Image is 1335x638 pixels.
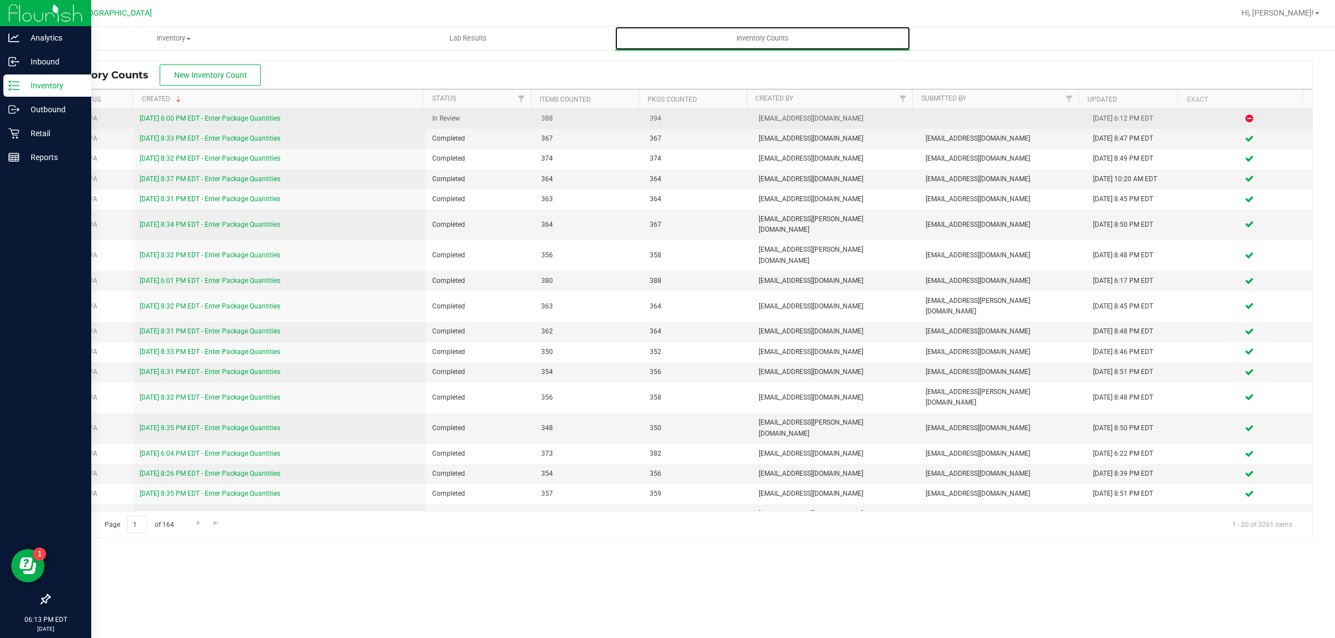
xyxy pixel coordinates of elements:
[1093,301,1180,312] div: [DATE] 8:45 PM EDT
[759,276,913,286] span: [EMAIL_ADDRESS][DOMAIN_NAME]
[650,392,745,403] span: 358
[926,367,1080,377] span: [EMAIL_ADDRESS][DOMAIN_NAME]
[512,89,531,108] a: Filter
[432,194,527,205] span: Completed
[759,214,913,235] span: [EMAIL_ADDRESS][PERSON_NAME][DOMAIN_NAME]
[140,348,280,356] a: [DATE] 8:33 PM EDT - Enter Package Quantities
[208,516,224,531] a: Go to the last page
[140,424,280,432] a: [DATE] 8:35 PM EDT - Enter Package Quantities
[926,194,1080,205] span: [EMAIL_ADDRESS][DOMAIN_NAME]
[541,133,636,144] span: 367
[8,56,19,67] inline-svg: Inbound
[1093,448,1180,459] div: [DATE] 6:22 PM EDT
[85,251,97,259] span: N/A
[1093,489,1180,499] div: [DATE] 8:51 PM EDT
[85,368,97,376] span: N/A
[1087,96,1117,103] a: Updated
[8,128,19,139] inline-svg: Retail
[650,153,745,164] span: 374
[432,250,527,261] span: Completed
[540,96,591,103] a: Items Counted
[95,516,183,533] span: Page of 164
[85,277,97,285] span: N/A
[27,33,320,43] span: Inventory
[759,194,913,205] span: [EMAIL_ADDRESS][DOMAIN_NAME]
[650,326,745,337] span: 364
[1242,8,1314,17] span: Hi, [PERSON_NAME]!
[432,301,527,312] span: Completed
[650,301,745,312] span: 364
[541,153,636,164] span: 374
[541,423,636,433] span: 348
[140,327,280,335] a: [DATE] 8:31 PM EDT - Enter Package Quantities
[85,393,97,401] span: N/A
[926,174,1080,185] span: [EMAIL_ADDRESS][DOMAIN_NAME]
[1093,392,1180,403] div: [DATE] 8:48 PM EDT
[140,175,280,183] a: [DATE] 8:37 PM EDT - Enter Package Quantities
[1223,516,1301,532] span: 1 - 20 of 3261 items
[541,113,636,124] span: 388
[1060,89,1078,108] a: Filter
[190,516,206,531] a: Go to the next page
[759,347,913,357] span: [EMAIL_ADDRESS][DOMAIN_NAME]
[721,33,804,43] span: Inventory Counts
[19,103,86,116] p: Outbound
[650,423,745,433] span: 350
[1093,153,1180,164] div: [DATE] 8:49 PM EDT
[140,450,280,457] a: [DATE] 6:04 PM EDT - Enter Package Quantities
[926,468,1080,479] span: [EMAIL_ADDRESS][DOMAIN_NAME]
[85,424,97,432] span: N/A
[759,301,913,312] span: [EMAIL_ADDRESS][DOMAIN_NAME]
[894,89,912,108] a: Filter
[85,470,97,477] span: N/A
[541,326,636,337] span: 362
[1093,423,1180,433] div: [DATE] 8:50 PM EDT
[541,489,636,499] span: 357
[85,114,97,122] span: N/A
[650,174,745,185] span: 364
[759,489,913,499] span: [EMAIL_ADDRESS][DOMAIN_NAME]
[541,276,636,286] span: 380
[650,276,745,286] span: 388
[650,113,745,124] span: 394
[759,417,913,438] span: [EMAIL_ADDRESS][PERSON_NAME][DOMAIN_NAME]
[926,250,1080,261] span: [EMAIL_ADDRESS][DOMAIN_NAME]
[432,276,527,286] span: Completed
[650,250,745,261] span: 358
[926,276,1080,286] span: [EMAIL_ADDRESS][DOMAIN_NAME]
[650,489,745,499] span: 359
[19,31,86,44] p: Analytics
[650,220,745,230] span: 367
[647,96,697,103] a: Pkgs Counted
[759,468,913,479] span: [EMAIL_ADDRESS][DOMAIN_NAME]
[11,549,44,582] iframe: Resource center
[432,174,527,185] span: Completed
[160,64,261,86] button: New Inventory Count
[541,347,636,357] span: 350
[926,448,1080,459] span: [EMAIL_ADDRESS][DOMAIN_NAME]
[432,468,527,479] span: Completed
[1093,468,1180,479] div: [DATE] 8:39 PM EDT
[140,302,280,310] a: [DATE] 8:32 PM EDT - Enter Package Quantities
[140,251,280,259] a: [DATE] 8:32 PM EDT - Enter Package Quantities
[759,245,913,266] span: [EMAIL_ADDRESS][PERSON_NAME][DOMAIN_NAME]
[432,392,527,403] span: Completed
[432,326,527,337] span: Completed
[759,392,913,403] span: [EMAIL_ADDRESS][DOMAIN_NAME]
[140,277,280,285] a: [DATE] 6:01 PM EDT - Enter Package Quantities
[926,387,1080,408] span: [EMAIL_ADDRESS][PERSON_NAME][DOMAIN_NAME]
[432,220,527,230] span: Completed
[140,114,280,122] a: [DATE] 6:00 PM EDT - Enter Package Quantities
[140,221,280,228] a: [DATE] 8:34 PM EDT - Enter Package Quantities
[650,133,745,144] span: 367
[926,326,1080,337] span: [EMAIL_ADDRESS][DOMAIN_NAME]
[432,153,527,164] span: Completed
[1093,113,1180,124] div: [DATE] 6:12 PM EDT
[1178,89,1302,109] th: Exact
[432,113,527,124] span: In Review
[8,152,19,163] inline-svg: Reports
[650,194,745,205] span: 364
[174,71,247,79] span: New Inventory Count
[926,133,1080,144] span: [EMAIL_ADDRESS][DOMAIN_NAME]
[432,423,527,433] span: Completed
